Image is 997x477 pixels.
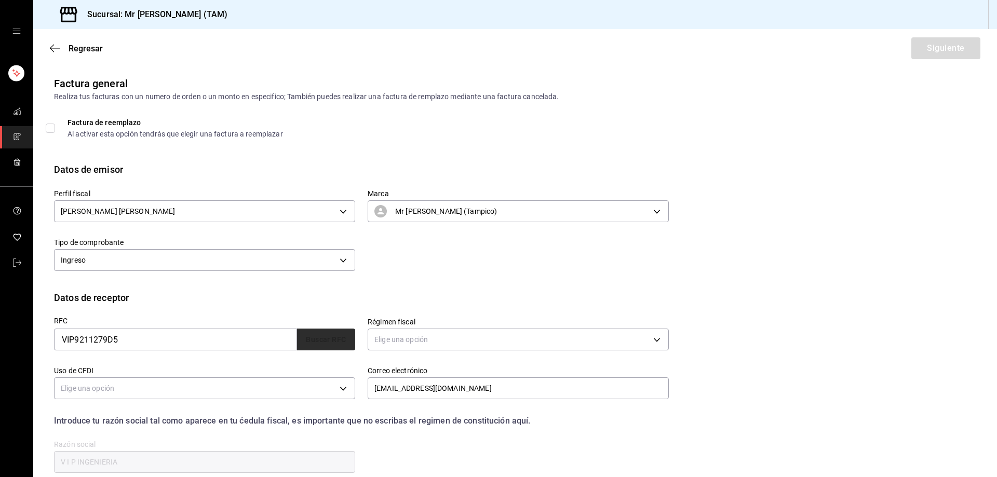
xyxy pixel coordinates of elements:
button: open drawer [12,27,21,35]
span: Mr [PERSON_NAME] (Tampico) [395,206,497,216]
div: Introduce tu razón social tal como aparece en tu ćedula fiscal, es importante que no escribas el ... [54,415,669,427]
label: Régimen fiscal [368,318,669,325]
div: Factura general [54,76,128,91]
label: Correo electrónico [368,367,669,374]
div: [PERSON_NAME] [PERSON_NAME] [54,200,355,222]
div: Factura de reemplazo [68,119,283,126]
div: Datos de emisor [54,162,123,176]
div: Elige una opción [54,377,355,399]
label: Marca [368,190,669,197]
label: Razón social [54,441,355,448]
label: Perfil fiscal [54,190,355,197]
h3: Sucursal: Mr [PERSON_NAME] (TAM) [79,8,227,21]
span: Ingreso [61,255,86,265]
label: RFC [54,317,355,324]
div: Al activar esta opción tendrás que elegir una factura a reemplazar [68,130,283,138]
div: Realiza tus facturas con un numero de orden o un monto en especifico; También puedes realizar una... [54,91,976,102]
label: Tipo de comprobante [54,239,355,246]
div: Datos de receptor [54,291,129,305]
div: Elige una opción [368,329,669,350]
span: Regresar [69,44,103,53]
label: Uso de CFDI [54,367,355,374]
button: Regresar [50,44,103,53]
